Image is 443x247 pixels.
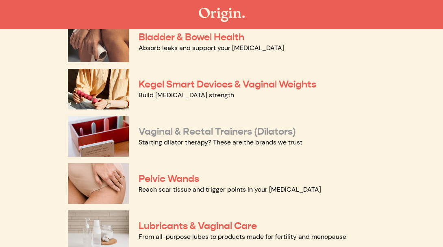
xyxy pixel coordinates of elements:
[68,116,129,157] img: Vaginal & Rectal Trainers (Dilators)
[139,125,296,138] a: Vaginal & Rectal Trainers (Dilators)
[68,69,129,109] img: Kegel Smart Devices & Vaginal Weights
[139,138,302,146] a: Starting dilator therapy? These are the brands we trust
[68,22,129,62] img: Bladder & Bowel Health
[139,91,234,99] a: Build [MEDICAL_DATA] strength
[139,232,346,241] a: From all-purpose lubes to products made for fertility and menopause
[139,220,257,232] a: Lubricants & Vaginal Care
[139,31,244,43] a: Bladder & Bowel Health
[199,8,245,22] img: The Origin Shop
[68,163,129,204] img: Pelvic Wands
[139,44,284,52] a: Absorb leaks and support your [MEDICAL_DATA]
[139,78,316,90] a: Kegel Smart Devices & Vaginal Weights
[139,173,199,185] a: Pelvic Wands
[139,185,321,194] a: Reach scar tissue and trigger points in your [MEDICAL_DATA]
